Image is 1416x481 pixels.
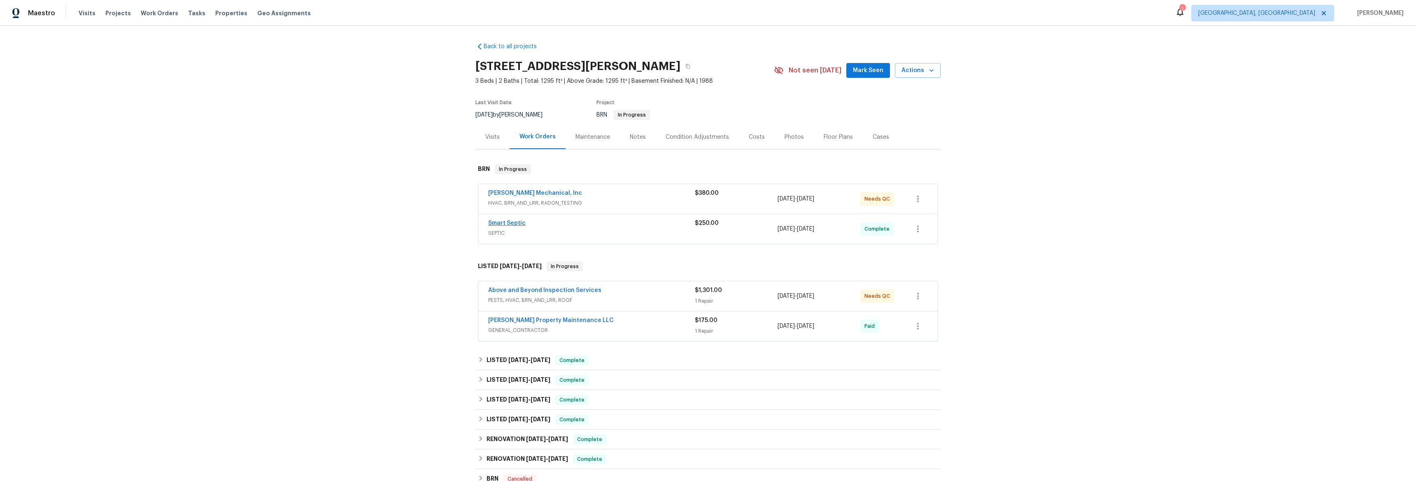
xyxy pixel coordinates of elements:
span: Actions [901,65,934,76]
span: Complete [556,396,588,404]
span: Complete [864,225,893,233]
div: by [PERSON_NAME] [475,110,552,120]
span: [DATE] [508,357,528,363]
span: In Progress [547,262,582,271]
span: [DATE] [778,323,795,329]
span: Tasks [188,10,205,16]
div: Photos [785,133,804,141]
h6: LISTED [487,355,550,365]
span: [DATE] [778,293,795,299]
a: [PERSON_NAME] Mechanical, Inc [488,190,582,196]
span: [DATE] [797,226,814,232]
div: Floor Plans [824,133,853,141]
span: - [526,436,568,442]
span: [DATE] [526,456,546,462]
div: LISTED [DATE]-[DATE]Complete [475,350,941,370]
span: Visits [79,9,95,17]
div: Maintenance [575,133,610,141]
span: - [526,456,568,462]
span: In Progress [615,112,649,117]
span: Properties [215,9,247,17]
span: - [778,225,814,233]
span: [GEOGRAPHIC_DATA], [GEOGRAPHIC_DATA] [1198,9,1315,17]
span: [DATE] [508,397,528,402]
span: GENERAL_CONTRACTOR [488,326,695,334]
h6: RENOVATION [487,454,568,464]
div: BRN In Progress [475,156,941,182]
span: $1,301.00 [695,287,722,293]
h6: RENOVATION [487,434,568,444]
div: Work Orders [519,133,556,141]
h6: LISTED [487,415,550,425]
span: - [500,263,542,269]
div: Condition Adjustments [666,133,729,141]
span: Projects [105,9,131,17]
span: - [778,322,814,330]
span: [DATE] [531,357,550,363]
span: [DATE] [531,416,550,422]
span: [DATE] [548,456,568,462]
span: Complete [574,455,606,463]
span: - [778,195,814,203]
div: RENOVATION [DATE]-[DATE]Complete [475,449,941,469]
span: Needs QC [864,195,893,203]
button: Actions [895,63,941,78]
span: Paid [864,322,878,330]
span: [DATE] [778,226,795,232]
span: [DATE] [797,293,814,299]
span: [DATE] [531,377,550,383]
span: Project [596,100,615,105]
span: Complete [556,416,588,424]
h6: LISTED [478,262,542,271]
span: Last Visit Date [475,100,512,105]
span: BRN [596,112,650,118]
span: [DATE] [548,436,568,442]
span: [DATE] [508,377,528,383]
button: Copy Address [680,59,695,74]
span: [DATE] [797,323,814,329]
span: [DATE] [475,112,493,118]
span: Needs QC [864,292,893,300]
a: Above and Beyond Inspection Services [488,287,601,293]
span: - [508,377,550,383]
span: [DATE] [522,263,542,269]
div: LISTED [DATE]-[DATE]Complete [475,370,941,390]
div: RENOVATION [DATE]-[DATE]Complete [475,430,941,449]
a: [PERSON_NAME] Property Maintenance LLC [488,318,614,323]
div: LISTED [DATE]-[DATE]Complete [475,410,941,430]
span: Not seen [DATE] [789,66,841,75]
span: Complete [556,376,588,384]
div: Notes [630,133,646,141]
span: [PERSON_NAME] [1354,9,1404,17]
div: Costs [749,133,765,141]
div: Visits [485,133,500,141]
div: 1 [1179,5,1185,13]
h6: BRN [478,164,490,174]
span: Work Orders [141,9,178,17]
a: Smart Septic [488,220,526,226]
span: Maestro [28,9,55,17]
h6: LISTED [487,375,550,385]
div: 1 Repair [695,327,778,335]
a: Back to all projects [475,42,554,51]
span: - [508,416,550,422]
span: HVAC, BRN_AND_LRR, RADON_TESTING [488,199,695,207]
span: In Progress [496,165,530,173]
span: - [508,397,550,402]
h2: [STREET_ADDRESS][PERSON_NAME] [475,62,680,70]
span: Complete [574,435,606,444]
span: $175.00 [695,318,717,323]
span: [DATE] [508,416,528,422]
h6: LISTED [487,395,550,405]
span: [DATE] [526,436,546,442]
span: [DATE] [797,196,814,202]
div: LISTED [DATE]-[DATE]In Progress [475,253,941,280]
span: Mark Seen [853,65,883,76]
span: - [508,357,550,363]
span: Complete [556,356,588,364]
span: PESTS, HVAC, BRN_AND_LRR, ROOF [488,296,695,304]
span: SEPTIC [488,229,695,237]
div: 1 Repair [695,297,778,305]
div: Cases [873,133,889,141]
span: [DATE] [778,196,795,202]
